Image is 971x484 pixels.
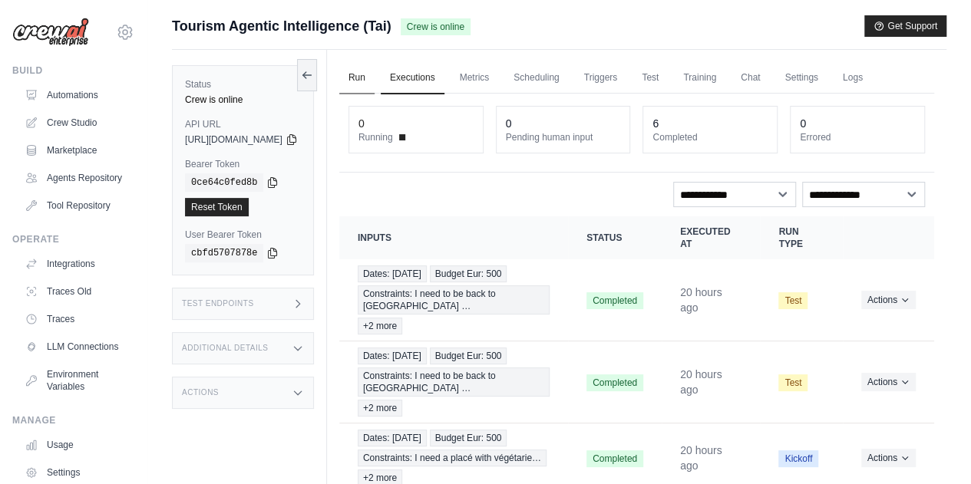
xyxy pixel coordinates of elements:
th: Executed at [662,216,760,259]
span: Tourism Agentic Intelligence (Tai) [172,15,391,37]
span: Completed [586,450,643,467]
dt: Completed [652,131,768,143]
a: Scheduling [504,62,568,94]
div: Operate [12,233,134,245]
h3: Test Endpoints [182,299,254,308]
code: 0ce64c0fed8b [185,173,263,192]
span: [URL][DOMAIN_NAME] [185,133,282,146]
div: 6 [652,116,659,131]
span: Constraints: I need to be back to [GEOGRAPHIC_DATA] … [358,367,550,397]
a: Environment Variables [18,362,134,399]
span: Constraints: I need a placé with végétarie… [358,449,547,466]
time: September 21, 2025 at 00:02 CEST [680,368,722,396]
label: Status [185,78,301,91]
div: 0 [506,116,512,131]
button: Actions for execution [861,373,916,391]
a: Reset Token [185,198,249,216]
span: Kickoff [778,450,818,467]
div: 0 [800,116,806,131]
span: Dates: [DATE] [358,265,427,282]
a: Crew Studio [18,110,134,135]
span: Budget Eur: 500 [430,265,507,282]
span: Test [778,292,808,309]
a: Settings [775,62,827,94]
span: Budget Eur: 500 [430,347,507,364]
span: Crew is online [401,18,471,35]
a: View execution details for Dates [358,265,550,334]
time: September 21, 2025 at 00:01 CEST [680,444,722,472]
time: September 21, 2025 at 00:04 CEST [680,286,722,314]
label: Bearer Token [185,158,301,170]
span: Completed [586,374,643,391]
label: User Bearer Token [185,229,301,241]
span: Running [358,131,393,143]
span: +2 more [358,400,402,417]
div: Crew is online [185,94,301,106]
a: Run [339,62,375,94]
a: Tool Repository [18,193,134,218]
div: Build [12,64,134,77]
img: Logo [12,18,89,47]
span: Completed [586,292,643,309]
span: Test [778,374,808,391]
label: API URL [185,118,301,130]
a: Executions [381,62,444,94]
a: Training [674,62,725,94]
dt: Errored [800,131,915,143]
div: 0 [358,116,365,131]
span: Constraints: I need to be back to [GEOGRAPHIC_DATA] … [358,285,550,314]
a: Test [632,62,668,94]
h3: Actions [182,388,219,397]
th: Inputs [339,216,568,259]
a: Usage [18,433,134,457]
span: Dates: [DATE] [358,430,427,446]
a: Metrics [451,62,499,94]
a: Automations [18,83,134,107]
th: Run Type [760,216,842,259]
button: Actions for execution [861,291,916,309]
a: View execution details for Dates [358,347,550,417]
a: Agents Repository [18,166,134,190]
a: Chat [732,62,769,94]
span: Dates: [DATE] [358,347,427,364]
a: Marketplace [18,138,134,163]
div: Manage [12,414,134,426]
h3: Additional Details [182,344,268,353]
th: Status [568,216,662,259]
a: LLM Connections [18,334,134,359]
button: Actions for execution [861,449,916,467]
dt: Pending human input [506,131,621,143]
a: Traces Old [18,279,134,304]
a: Integrations [18,252,134,276]
a: Triggers [575,62,627,94]
button: Get Support [864,15,946,37]
span: Budget Eur: 500 [430,430,507,446]
span: +2 more [358,318,402,334]
a: Traces [18,307,134,331]
code: cbfd5707878e [185,244,263,262]
a: Logs [834,62,872,94]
